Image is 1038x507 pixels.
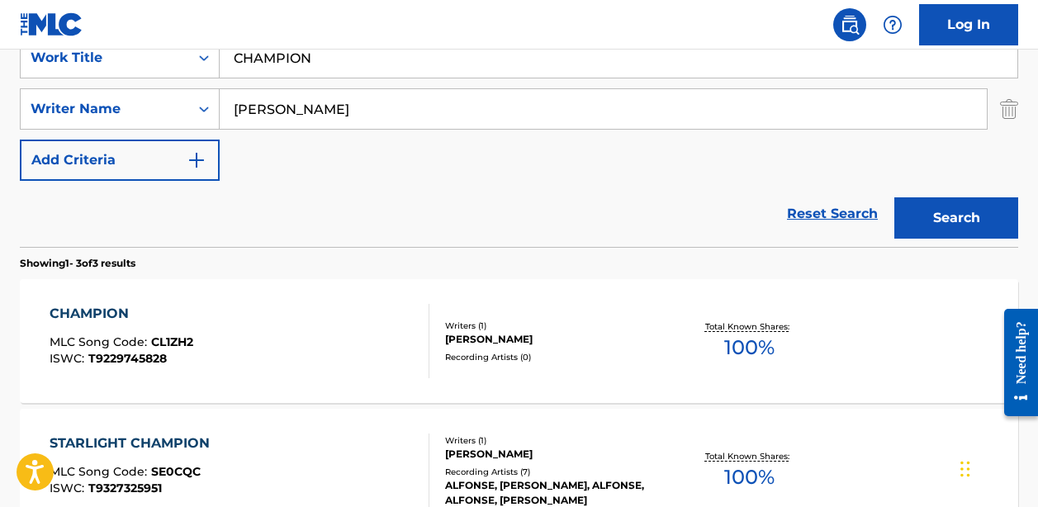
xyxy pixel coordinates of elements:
[20,279,1018,403] a: CHAMPIONMLC Song Code:CL1ZH2ISWC:T9229745828Writers (1)[PERSON_NAME]Recording Artists (0)Total Kn...
[779,196,886,232] a: Reset Search
[955,428,1038,507] iframe: Chat Widget
[876,8,909,41] div: Help
[88,351,167,366] span: T9229745828
[445,447,666,462] div: [PERSON_NAME]
[50,481,88,495] span: ISWC :
[20,256,135,271] p: Showing 1 - 3 of 3 results
[960,444,970,494] div: Drag
[894,197,1018,239] button: Search
[992,292,1038,434] iframe: Resource Center
[724,462,775,492] span: 100 %
[1000,88,1018,130] img: Delete Criterion
[705,320,794,333] p: Total Known Shares:
[20,37,1018,247] form: Search Form
[445,332,666,347] div: [PERSON_NAME]
[31,48,179,68] div: Work Title
[445,351,666,363] div: Recording Artists ( 0 )
[724,333,775,362] span: 100 %
[445,320,666,332] div: Writers ( 1 )
[50,434,218,453] div: STARLIGHT CHAMPION
[445,434,666,447] div: Writers ( 1 )
[833,8,866,41] a: Public Search
[31,99,179,119] div: Writer Name
[705,450,794,462] p: Total Known Shares:
[50,351,88,366] span: ISWC :
[20,140,220,181] button: Add Criteria
[919,4,1018,45] a: Log In
[20,12,83,36] img: MLC Logo
[151,334,193,349] span: CL1ZH2
[50,334,151,349] span: MLC Song Code :
[151,464,201,479] span: SE0CQC
[883,15,903,35] img: help
[445,466,666,478] div: Recording Artists ( 7 )
[50,304,193,324] div: CHAMPION
[88,481,162,495] span: T9327325951
[187,150,206,170] img: 9d2ae6d4665cec9f34b9.svg
[50,464,151,479] span: MLC Song Code :
[840,15,860,35] img: search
